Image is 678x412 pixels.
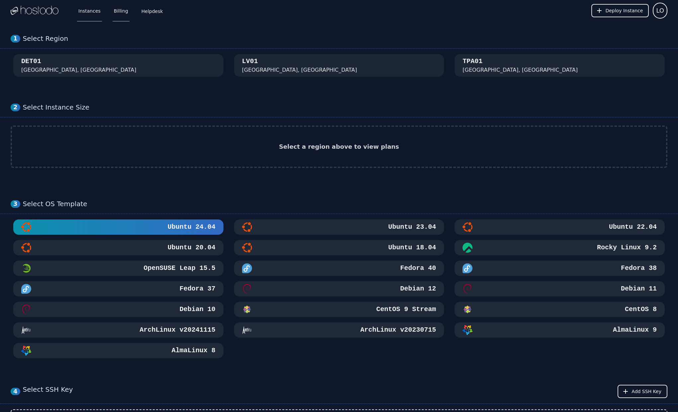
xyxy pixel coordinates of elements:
button: Fedora 37Fedora 37 [13,281,223,296]
h3: Fedora 40 [399,264,436,273]
div: Select Instance Size [23,103,667,112]
div: LV01 [242,57,258,66]
h3: AlmaLinux 9 [612,325,657,335]
h3: Ubuntu 22.04 [608,222,657,232]
button: User menu [653,3,667,19]
img: Fedora 37 [21,284,31,294]
h3: Ubuntu 23.04 [387,222,436,232]
button: LV01 [GEOGRAPHIC_DATA], [GEOGRAPHIC_DATA] [234,54,444,77]
button: TPA01 [GEOGRAPHIC_DATA], [GEOGRAPHIC_DATA] [455,54,665,77]
button: Deploy Instance [591,4,649,17]
h3: CentOS 9 Stream [375,305,436,314]
img: CentOS 9 Stream [242,304,252,314]
button: ArchLinux v20241115ArchLinux v20241115 [13,322,223,338]
button: Ubuntu 20.04Ubuntu 20.04 [13,240,223,255]
img: CentOS 8 [463,304,472,314]
h2: Select a region above to view plans [279,142,399,151]
div: Select SSH Key [23,385,73,398]
img: Debian 12 [242,284,252,294]
button: Ubuntu 24.04Ubuntu 24.04 [13,219,223,235]
h3: ArchLinux v20241115 [138,325,215,335]
img: Fedora 40 [242,263,252,273]
h3: CentOS 8 [624,305,657,314]
img: Debian 11 [463,284,472,294]
h3: OpenSUSE Leap 15.5 [142,264,215,273]
button: DET01 [GEOGRAPHIC_DATA], [GEOGRAPHIC_DATA] [13,54,223,77]
img: AlmaLinux 8 [21,346,31,356]
button: Ubuntu 22.04Ubuntu 22.04 [455,219,665,235]
div: Select OS Template [23,200,667,208]
h3: ArchLinux v20230715 [359,325,436,335]
div: 2 [11,104,20,111]
img: Logo [11,6,58,16]
button: Fedora 40Fedora 40 [234,261,444,276]
div: [GEOGRAPHIC_DATA], [GEOGRAPHIC_DATA] [463,66,578,74]
div: DET01 [21,57,41,66]
h3: Debian 11 [620,284,657,293]
div: TPA01 [463,57,482,66]
img: Fedora 38 [463,263,472,273]
div: 1 [11,35,20,42]
button: OpenSUSE Leap 15.5 MinimalOpenSUSE Leap 15.5 [13,261,223,276]
div: [GEOGRAPHIC_DATA], [GEOGRAPHIC_DATA] [21,66,136,74]
span: Add SSH Key [632,388,661,395]
button: Debian 10Debian 10 [13,302,223,317]
img: Rocky Linux 9.2 [463,243,472,253]
img: Debian 10 [21,304,31,314]
button: AlmaLinux 9AlmaLinux 9 [455,322,665,338]
div: 3 [11,200,20,208]
button: Rocky Linux 9.2Rocky Linux 9.2 [455,240,665,255]
button: Add SSH Key [618,385,667,398]
h3: Debian 12 [399,284,436,293]
img: Ubuntu 24.04 [21,222,31,232]
h3: AlmaLinux 8 [170,346,215,355]
button: Fedora 38Fedora 38 [455,261,665,276]
div: [GEOGRAPHIC_DATA], [GEOGRAPHIC_DATA] [242,66,357,74]
h3: Fedora 37 [178,284,215,293]
button: ArchLinux v20230715ArchLinux v20230715 [234,322,444,338]
img: ArchLinux v20241115 [21,325,31,335]
div: Select Region [23,35,667,43]
img: Ubuntu 18.04 [242,243,252,253]
button: AlmaLinux 8AlmaLinux 8 [13,343,223,358]
button: Ubuntu 18.04Ubuntu 18.04 [234,240,444,255]
img: Ubuntu 22.04 [463,222,472,232]
img: ArchLinux v20230715 [242,325,252,335]
button: CentOS 8CentOS 8 [455,302,665,317]
button: Debian 12Debian 12 [234,281,444,296]
img: AlmaLinux 9 [463,325,472,335]
span: LO [656,6,664,15]
button: Debian 11Debian 11 [455,281,665,296]
span: Deploy Instance [605,7,643,14]
div: 4 [11,388,20,395]
img: Ubuntu 23.04 [242,222,252,232]
h3: Ubuntu 20.04 [166,243,215,252]
button: Ubuntu 23.04Ubuntu 23.04 [234,219,444,235]
h3: Debian 10 [178,305,215,314]
button: CentOS 9 StreamCentOS 9 Stream [234,302,444,317]
h3: Fedora 38 [620,264,657,273]
img: OpenSUSE Leap 15.5 Minimal [21,263,31,273]
img: Ubuntu 20.04 [21,243,31,253]
h3: Rocky Linux 9.2 [596,243,657,252]
h3: Ubuntu 18.04 [387,243,436,252]
h3: Ubuntu 24.04 [166,222,215,232]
